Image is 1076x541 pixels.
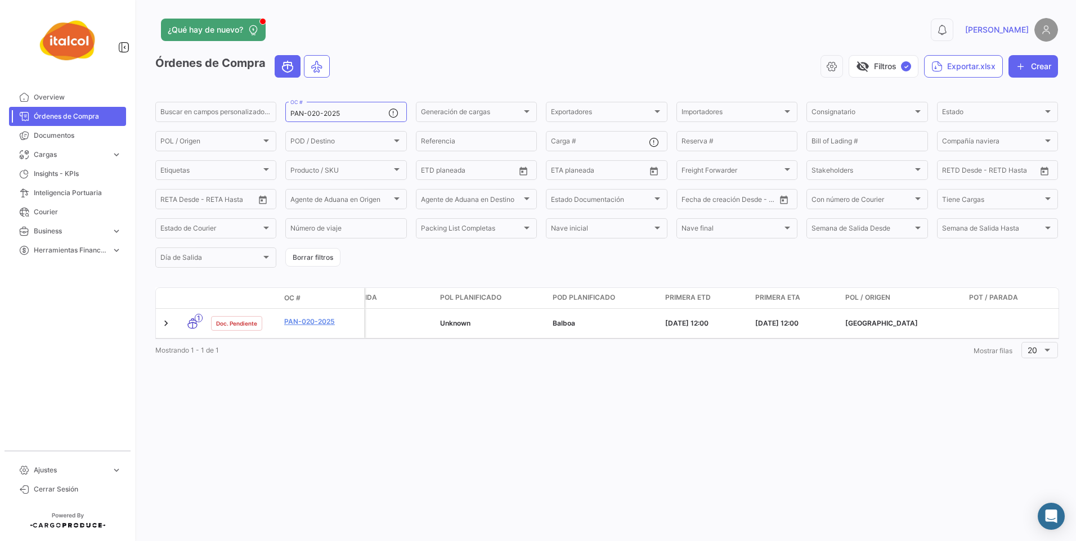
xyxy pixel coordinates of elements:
span: Estado [942,110,1043,118]
input: Desde [682,197,702,205]
h3: Órdenes de Compra [155,55,333,78]
input: Desde [421,168,441,176]
span: Nave inicial [551,226,652,234]
datatable-header-cell: Modo de Transporte [178,294,207,303]
img: placeholder-user.png [1034,18,1058,42]
button: Open calendar [645,163,662,179]
span: Importadores [682,110,782,118]
span: expand_more [111,150,122,160]
a: PAN-020-2025 [284,317,360,327]
span: Día de Salida [160,255,261,263]
span: Primera ETA [755,292,800,303]
span: Etiquetas [160,168,261,176]
button: Air [304,56,329,77]
span: Órdenes de Compra [34,111,122,121]
button: Open calendar [515,163,532,179]
span: Agente de Aduana en Origen [290,197,391,205]
button: Borrar filtros [285,248,340,267]
span: Insights - KPIs [34,169,122,179]
span: POL / Origen [845,292,890,303]
span: Ajustes [34,465,107,475]
input: Desde [160,197,181,205]
button: Crear [1008,55,1058,78]
span: Compañía naviera [942,139,1043,147]
span: Herramientas Financieras [34,245,107,255]
span: expand_more [111,245,122,255]
span: Packing List Completas [421,226,522,234]
input: Desde [551,168,571,176]
span: Unknown [440,319,470,327]
datatable-header-cell: Día de Salida [323,288,436,308]
span: Nave final [682,226,782,234]
span: Documentos [34,130,122,141]
span: expand_more [111,226,122,236]
span: Stakeholders [812,168,912,176]
input: Hasta [449,168,494,176]
img: italcol-logo.png [39,13,96,70]
datatable-header-cell: Estado Doc. [207,294,280,303]
span: Semana de Salida Desde [812,226,912,234]
span: OC # [284,293,301,303]
a: Courier [9,202,126,222]
span: Courier [34,207,122,217]
span: [DATE] 12:00 [665,319,709,327]
span: Producto / SKU [290,168,391,176]
span: POD / Destino [290,139,391,147]
span: POT / Parada [969,292,1018,303]
div: Jueves [328,318,431,328]
input: Hasta [189,197,234,205]
a: Overview [9,88,126,107]
datatable-header-cell: POL / Origen [841,288,965,308]
span: Overview [34,92,122,102]
div: [GEOGRAPHIC_DATA] [845,318,960,328]
span: Estado Documentación [551,197,652,205]
input: Hasta [579,168,624,176]
span: Freight Forwarder [682,168,782,176]
datatable-header-cell: POL Planificado [436,288,548,308]
span: 1 [195,314,203,322]
span: Primera ETD [665,292,711,303]
span: Business [34,226,107,236]
span: ¿Qué hay de nuevo? [168,24,243,35]
span: Cerrar Sesión [34,484,122,494]
datatable-header-cell: POD Planificado [548,288,661,308]
span: Agente de Aduana en Destino [421,197,522,205]
span: 20 [1028,345,1037,355]
button: Exportar.xlsx [924,55,1003,78]
input: Hasta [970,168,1015,176]
button: Open calendar [775,191,792,208]
span: Mostrar filas [974,346,1012,355]
span: Semana de Salida Hasta [942,226,1043,234]
span: Consignatario [812,110,912,118]
a: Documentos [9,126,126,145]
span: Inteligencia Portuaria [34,188,122,198]
input: Desde [942,168,962,176]
a: Inteligencia Portuaria [9,183,126,202]
button: visibility_offFiltros✓ [849,55,918,78]
a: Órdenes de Compra [9,107,126,126]
button: ¿Qué hay de nuevo? [161,19,266,41]
span: Tiene Cargas [942,197,1043,205]
span: Cargas [34,150,107,160]
button: Open calendar [1036,163,1053,179]
datatable-header-cell: Primera ETA [751,288,841,308]
span: Doc. Pendiente [216,319,257,328]
span: visibility_off [856,60,869,73]
span: Mostrando 1 - 1 de 1 [155,346,219,354]
span: POL Planificado [440,292,501,303]
div: Abrir Intercom Messenger [1038,503,1065,530]
button: Open calendar [254,191,271,208]
span: [PERSON_NAME] [965,24,1029,35]
span: ✓ [901,61,911,71]
span: Con número de Courier [812,197,912,205]
a: Insights - KPIs [9,164,126,183]
span: [DATE] 12:00 [755,319,799,327]
button: Ocean [275,56,300,77]
datatable-header-cell: Primera ETD [661,288,751,308]
a: Expand/Collapse Row [160,318,172,329]
datatable-header-cell: OC # [280,288,364,308]
span: POD Planificado [553,292,615,303]
span: Balboa [553,319,575,327]
input: Hasta [710,197,755,205]
span: Estado de Courier [160,226,261,234]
